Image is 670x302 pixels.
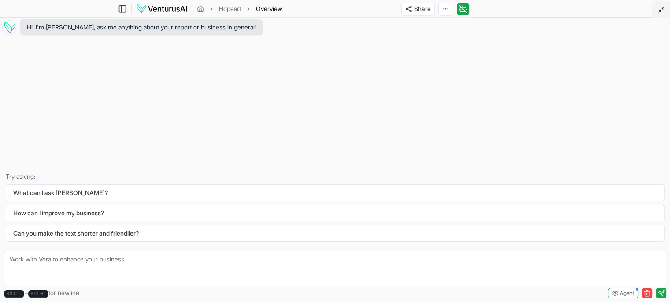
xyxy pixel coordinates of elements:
button: Can you make the text shorter and friendlier? [6,225,665,242]
a: Hopeart [219,4,241,13]
img: Vera [2,20,16,34]
button: What can I ask [PERSON_NAME]? [6,184,665,201]
kbd: enter [28,290,48,298]
button: How can I improve my business? [6,205,665,221]
kbd: shift [4,290,24,298]
span: Agent [620,290,634,297]
p: Try asking: [6,172,665,181]
span: + for newline [4,288,79,298]
span: Hi, I'm [PERSON_NAME], ask me anything about your report or business in general! [27,23,256,32]
nav: breadcrumb [197,4,282,13]
button: Agent [608,288,638,298]
span: Overview [256,4,282,13]
img: logo [136,4,188,14]
span: Share [414,4,431,13]
button: Share [401,2,435,16]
